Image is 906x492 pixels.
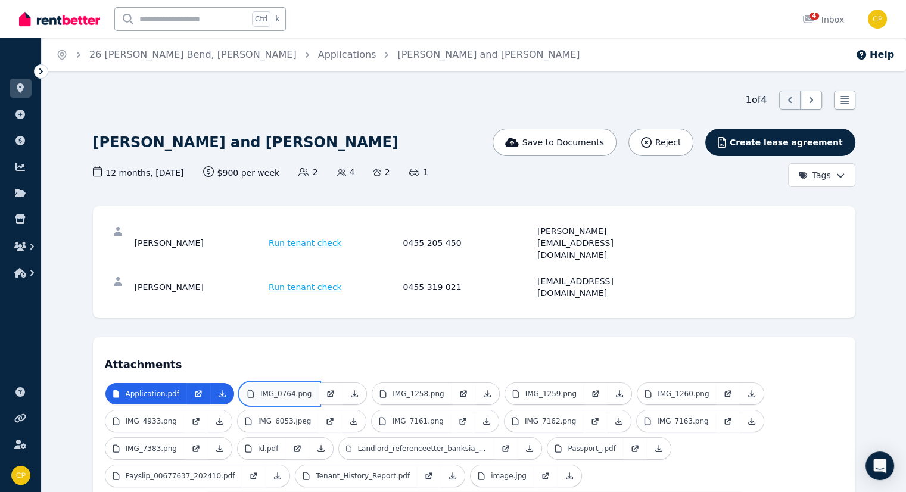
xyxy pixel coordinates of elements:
[810,13,819,20] span: 4
[89,49,297,60] a: 26 [PERSON_NAME] Bend, [PERSON_NAME]
[372,410,450,432] a: IMG_7161.png
[373,166,390,178] span: 2
[608,383,631,404] a: Download Attachment
[275,14,279,24] span: k
[126,444,177,453] p: IMG_7383.png
[558,465,581,487] a: Download Attachment
[208,438,232,459] a: Download Attachment
[471,465,534,487] a: image.jpg
[260,389,312,398] p: IMG_0764.png
[240,383,319,404] a: IMG_0764.png
[11,466,30,485] img: Clinton Paskins
[238,438,285,459] a: Id.pdf
[403,225,534,261] div: 0455 205 450
[518,438,541,459] a: Download Attachment
[126,389,179,398] p: Application.pdf
[342,410,366,432] a: Download Attachment
[203,166,280,179] span: $900 per week
[269,281,342,293] span: Run tenant check
[105,410,184,432] a: IMG_4933.png
[505,383,584,404] a: IMG_1259.png
[397,49,580,60] a: [PERSON_NAME] and [PERSON_NAME]
[252,11,270,27] span: Ctrl
[802,14,844,26] div: Inbox
[583,410,607,432] a: Open in new Tab
[316,471,410,481] p: Tenant_History_Report.pdf
[238,410,319,432] a: IMG_6053.jpeg
[269,237,342,249] span: Run tenant check
[584,383,608,404] a: Open in new Tab
[409,166,428,178] span: 1
[210,383,234,404] a: Download Attachment
[318,410,342,432] a: Open in new Tab
[494,438,518,459] a: Open in new Tab
[705,129,855,156] button: Create lease agreement
[452,383,475,404] a: Open in new Tab
[855,48,894,62] button: Help
[393,389,444,398] p: IMG_1258.png
[505,410,583,432] a: IMG_7162.png
[798,169,831,181] span: Tags
[135,225,266,261] div: [PERSON_NAME]
[637,383,716,404] a: IMG_1260.png
[186,383,210,404] a: Open in new Tab
[525,389,577,398] p: IMG_1259.png
[184,438,208,459] a: Open in new Tab
[568,444,615,453] p: Passport_.pdf
[208,410,232,432] a: Download Attachment
[417,465,441,487] a: Open in new Tab
[126,471,235,481] p: Payslip_00677637_202410.pdf
[746,93,767,107] span: 1 of 4
[318,49,376,60] a: Applications
[655,136,681,148] span: Reject
[537,275,668,299] div: [EMAIL_ADDRESS][DOMAIN_NAME]
[716,410,740,432] a: Open in new Tab
[865,451,894,480] div: Open Intercom Messenger
[647,438,671,459] a: Download Attachment
[607,410,631,432] a: Download Attachment
[522,136,604,148] span: Save to Documents
[628,129,693,156] button: Reject
[93,133,398,152] h1: [PERSON_NAME] and [PERSON_NAME]
[105,349,843,373] h4: Attachments
[716,383,740,404] a: Open in new Tab
[868,10,887,29] img: Clinton Paskins
[343,383,366,404] a: Download Attachment
[525,416,576,426] p: IMG_7162.png
[657,416,708,426] p: IMG_7163.png
[126,416,177,426] p: IMG_4933.png
[637,410,715,432] a: IMG_7163.png
[788,163,855,187] button: Tags
[298,166,317,178] span: 2
[658,389,709,398] p: IMG_1260.png
[266,465,289,487] a: Download Attachment
[441,465,465,487] a: Download Attachment
[451,410,475,432] a: Open in new Tab
[258,444,278,453] p: Id.pdf
[372,383,451,404] a: IMG_1258.png
[475,383,499,404] a: Download Attachment
[357,444,487,453] p: Landlord_referenceetter_banksia_grove_.pdf
[285,438,309,459] a: Open in new Tab
[547,438,622,459] a: Passport_.pdf
[295,465,417,487] a: Tenant_History_Report.pdf
[42,38,594,71] nav: Breadcrumb
[537,225,668,261] div: [PERSON_NAME][EMAIL_ADDRESS][DOMAIN_NAME]
[19,10,100,28] img: RentBetter
[105,438,184,459] a: IMG_7383.png
[392,416,443,426] p: IMG_7161.png
[475,410,499,432] a: Download Attachment
[623,438,647,459] a: Open in new Tab
[135,275,266,299] div: [PERSON_NAME]
[403,275,534,299] div: 0455 319 021
[740,383,764,404] a: Download Attachment
[740,410,764,432] a: Download Attachment
[93,166,184,179] span: 12 months , [DATE]
[493,129,617,156] button: Save to Documents
[491,471,527,481] p: image.jpg
[730,136,843,148] span: Create lease agreement
[339,438,494,459] a: Landlord_referenceetter_banksia_grove_.pdf
[242,465,266,487] a: Open in new Tab
[258,416,312,426] p: IMG_6053.jpeg
[337,166,355,178] span: 4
